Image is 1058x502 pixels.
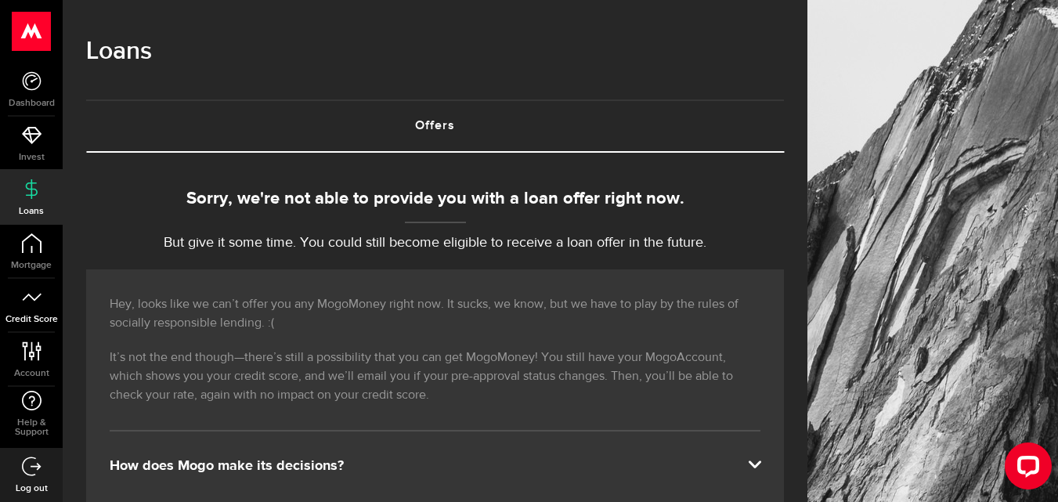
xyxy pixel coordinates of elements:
[110,349,760,405] p: It’s not the end though—there’s still a possibility that you can get MogoMoney! You still have yo...
[86,186,784,212] div: Sorry, we're not able to provide you with a loan offer right now.
[110,295,760,333] p: Hey, looks like we can’t offer you any MogoMoney right now. It sucks, we know, but we have to pla...
[110,457,760,475] div: How does Mogo make its decisions?
[86,233,784,254] p: But give it some time. You could still become eligible to receive a loan offer in the future.
[992,436,1058,502] iframe: LiveChat chat widget
[86,101,784,151] a: Offers
[86,99,784,153] ul: Tabs Navigation
[86,31,784,72] h1: Loans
